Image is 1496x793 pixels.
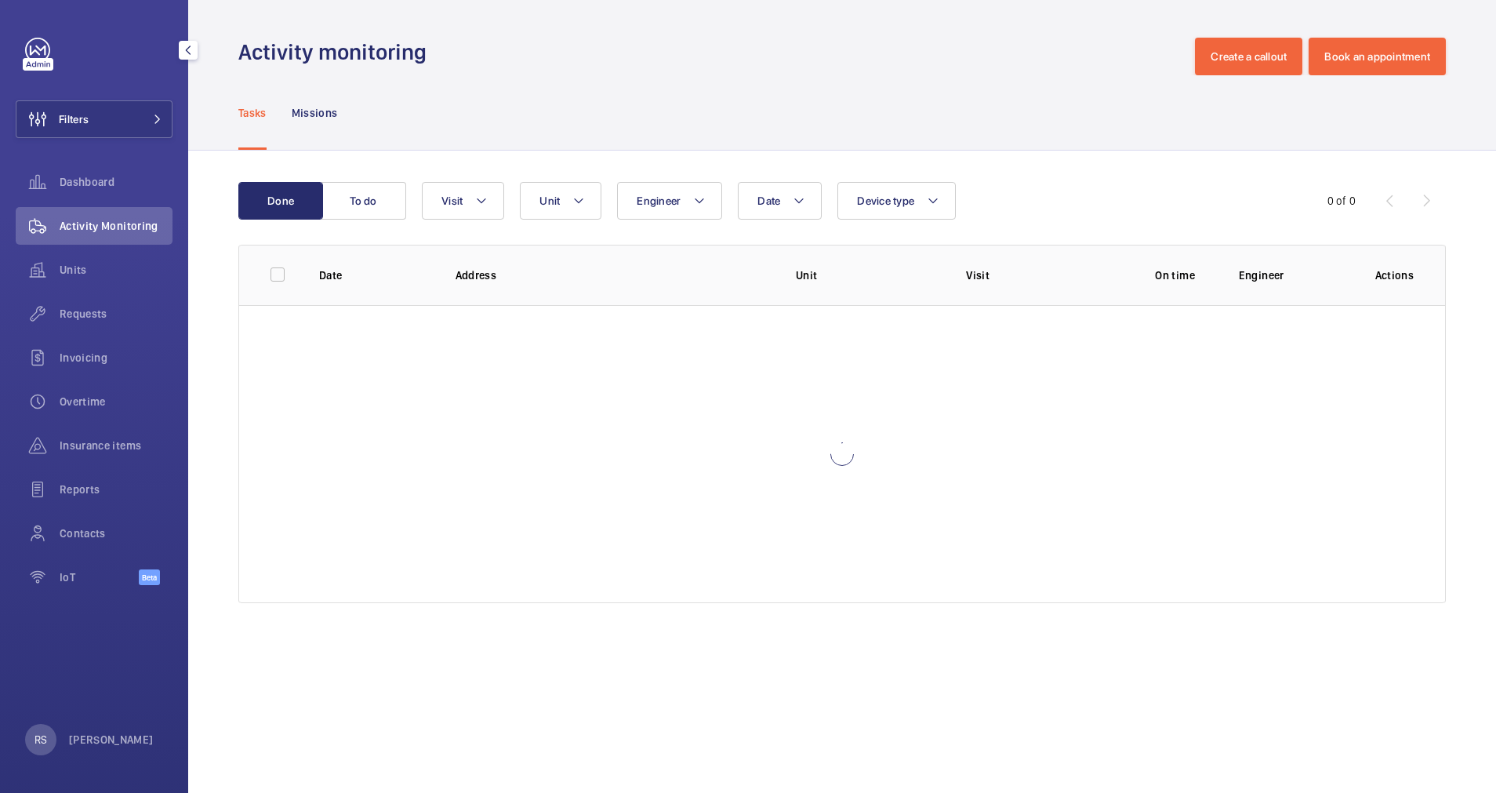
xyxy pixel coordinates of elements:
button: Create a callout [1195,38,1302,75]
button: To do [321,182,406,220]
span: Unit [539,195,560,207]
button: Device type [837,182,956,220]
button: Unit [520,182,601,220]
p: Tasks [238,105,267,121]
p: Actions [1375,267,1414,283]
span: Visit [441,195,463,207]
span: Device type [857,195,914,207]
span: Units [60,262,172,278]
span: Invoicing [60,350,172,366]
p: Engineer [1239,267,1350,283]
span: Filters [59,111,89,127]
p: On time [1136,267,1213,283]
p: [PERSON_NAME] [69,732,154,748]
p: Unit [796,267,941,283]
button: Date [738,182,822,220]
button: Visit [422,182,504,220]
span: Activity Monitoring [60,218,172,234]
span: Insurance items [60,438,172,453]
span: Requests [60,306,172,322]
span: Overtime [60,394,172,409]
span: Reports [60,482,172,497]
button: Engineer [617,182,722,220]
span: Beta [139,569,160,585]
span: Dashboard [60,174,172,190]
span: Engineer [637,195,681,207]
p: Date [319,267,430,283]
h1: Activity monitoring [238,38,436,67]
p: Missions [292,105,338,121]
p: RS [34,732,47,748]
span: IoT [60,569,139,585]
span: Contacts [60,526,172,541]
p: Address [456,267,771,283]
p: Visit [966,267,1111,283]
button: Book an appointment [1309,38,1446,75]
span: Date [757,195,780,207]
div: 0 of 0 [1327,193,1356,209]
button: Done [238,182,323,220]
button: Filters [16,100,172,138]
